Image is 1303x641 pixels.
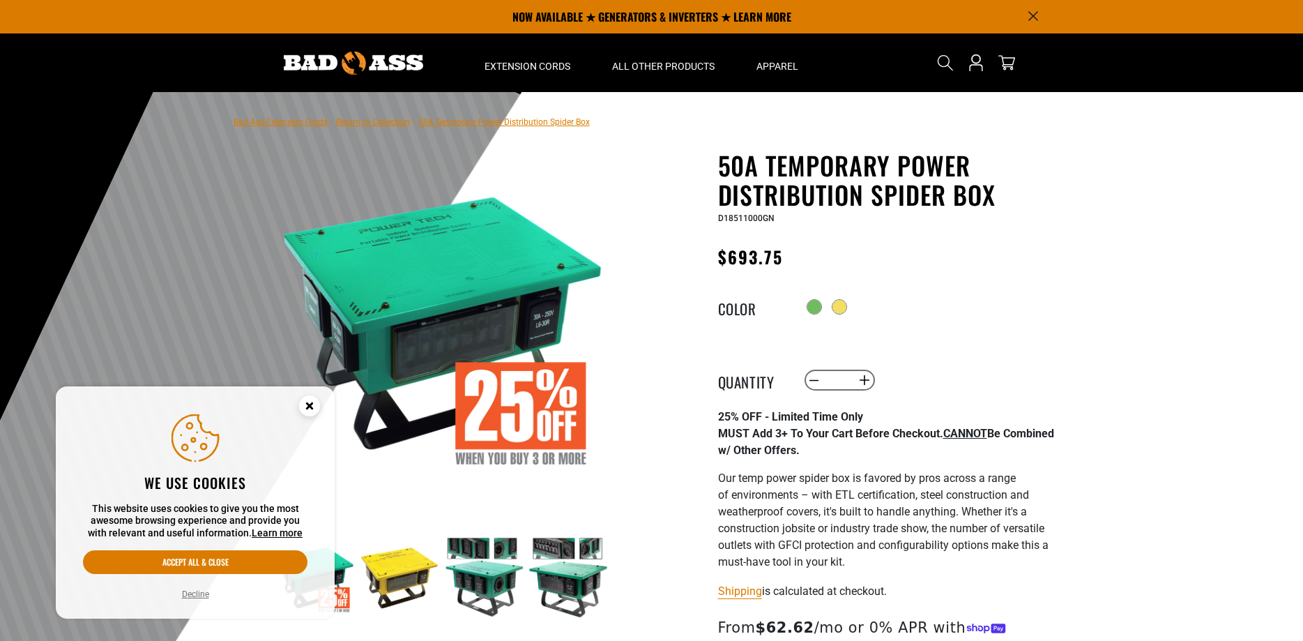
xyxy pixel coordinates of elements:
[718,213,775,223] span: D18511000GN
[718,409,1060,571] div: Page 1
[718,472,1049,568] span: Our temp power spider box is favored by pros across a range of environments – with ETL certificat...
[718,298,788,316] legend: Color
[485,60,570,73] span: Extension Cords
[464,33,591,92] summary: Extension Cords
[591,33,736,92] summary: All Other Products
[756,60,798,73] span: Apparel
[336,117,410,127] a: Return to Collection
[718,244,784,269] span: $693.75
[284,52,423,75] img: Bad Ass Extension Cords
[934,52,957,74] summary: Search
[718,582,1060,601] div: is calculated at checkout.
[718,585,762,598] a: Shipping
[83,474,307,492] h2: We use cookies
[83,503,307,540] p: This website uses cookies to give you the most awesome browsing experience and provide you with r...
[443,537,524,618] img: green
[359,537,440,618] img: yellow
[413,117,416,127] span: ›
[234,113,590,130] nav: breadcrumbs
[718,410,863,423] strong: 25% OFF - Limited Time Only
[943,427,987,440] span: CANNOT
[718,371,788,389] label: Quantity
[612,60,715,73] span: All Other Products
[528,537,609,618] img: green
[56,386,335,619] aside: Cookie Consent
[252,527,303,538] a: Learn more
[330,117,333,127] span: ›
[178,587,213,601] button: Decline
[718,151,1060,209] h1: 50A Temporary Power Distribution Spider Box
[83,550,307,574] button: Accept all & close
[736,33,819,92] summary: Apparel
[718,427,1054,457] strong: MUST Add 3+ To Your Cart Before Checkout. Be Combined w/ Other Offers.
[418,117,590,127] span: 50A Temporary Power Distribution Spider Box
[234,117,328,127] a: Bad Ass Extension Cords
